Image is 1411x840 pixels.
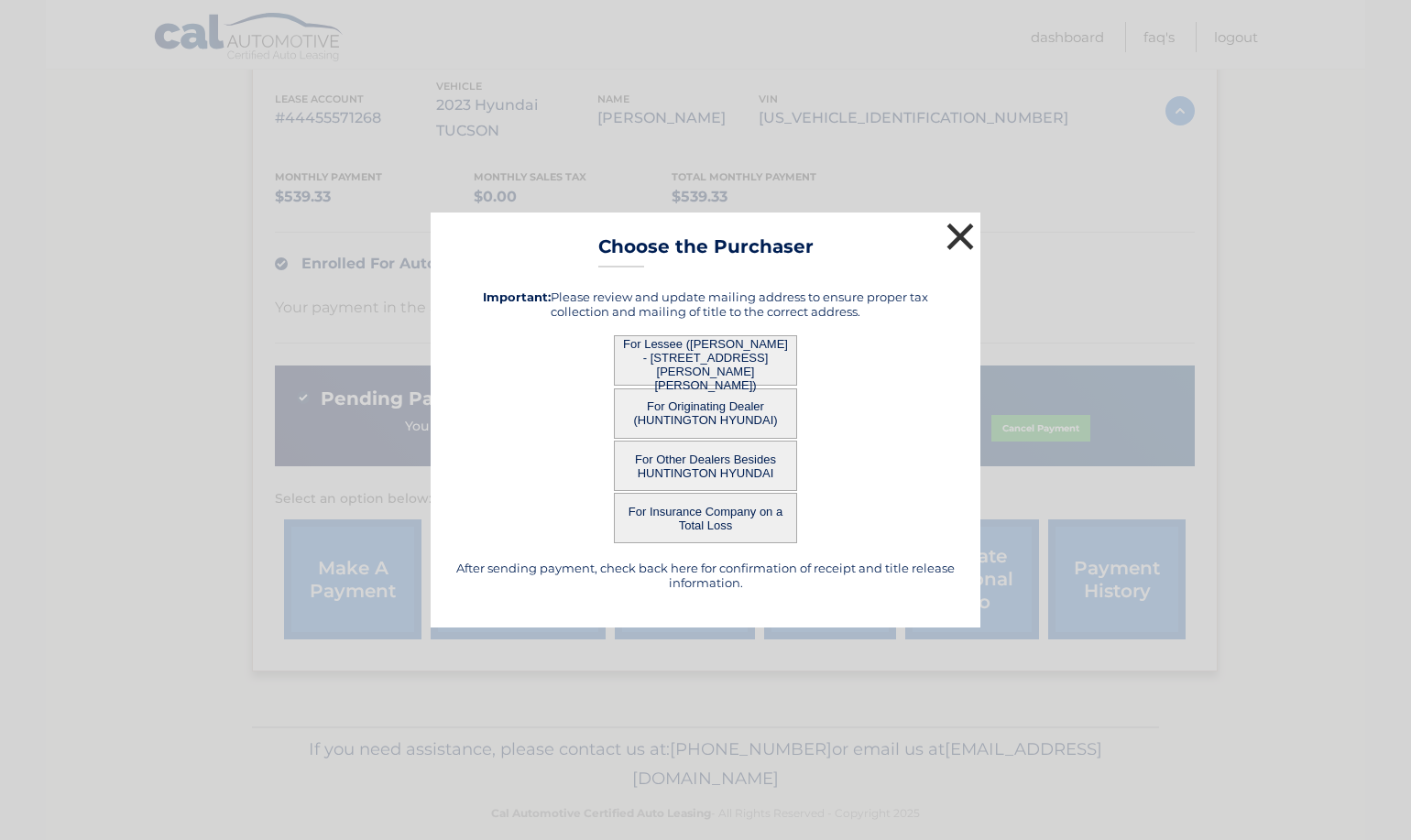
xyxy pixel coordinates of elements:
[614,335,797,386] button: For Lessee ([PERSON_NAME] - [STREET_ADDRESS][PERSON_NAME][PERSON_NAME])
[454,561,957,590] h5: After sending payment, check back here for confirmation of receipt and title release information.
[614,388,797,439] button: For Originating Dealer (HUNTINGTON HYUNDAI)
[598,235,814,267] h3: Choose the Purchaser
[942,218,979,255] button: ×
[614,493,797,543] button: For Insurance Company on a Total Loss
[483,289,551,304] strong: Important:
[614,441,797,491] button: For Other Dealers Besides HUNTINGTON HYUNDAI
[454,289,957,319] h5: Please review and update mailing address to ensure proper tax collection and mailing of title to ...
